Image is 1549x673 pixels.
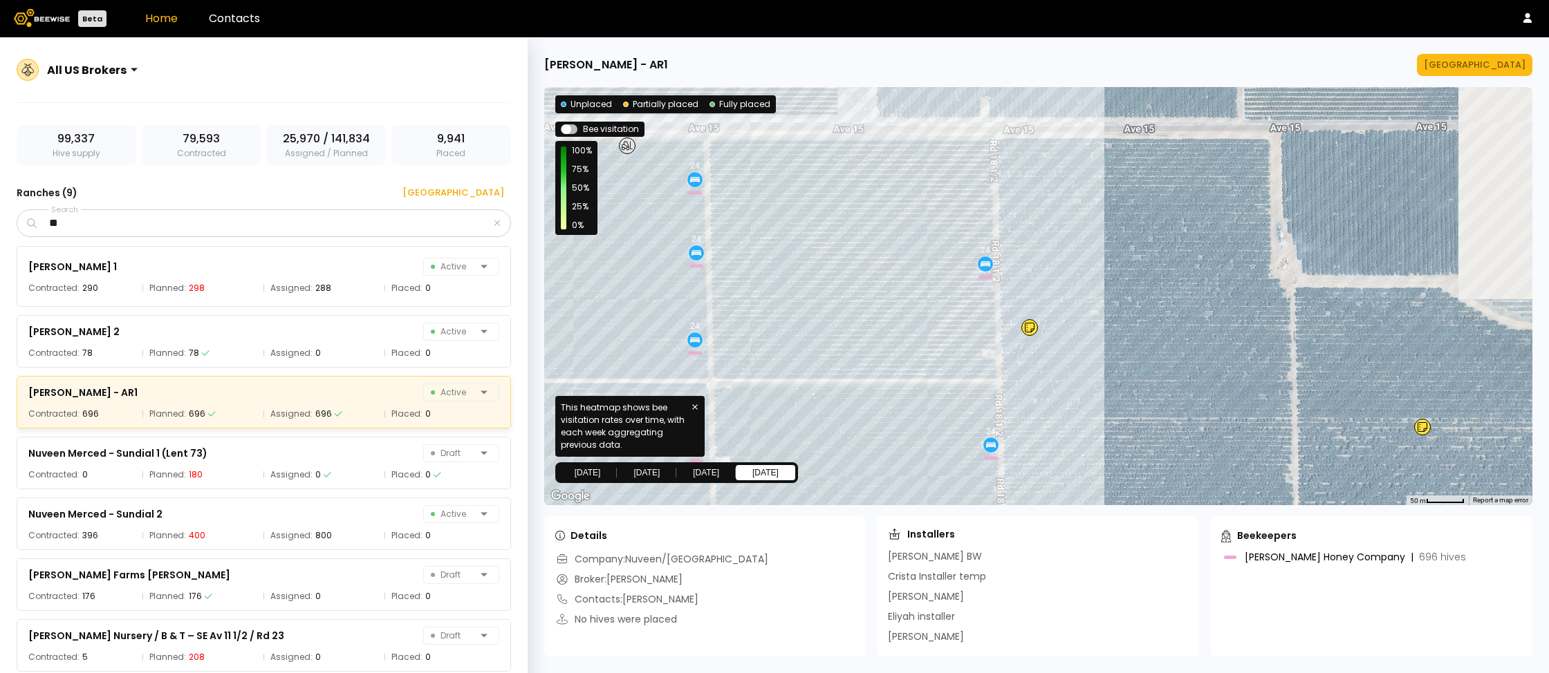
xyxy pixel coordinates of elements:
[558,465,618,480] button: [DATE]
[270,529,313,542] span: Assigned:
[145,10,178,26] a: Home
[623,98,698,111] div: Partially placed
[431,384,475,401] span: Active
[315,650,321,664] div: 0
[425,468,431,482] div: 0
[431,445,475,462] span: Draft
[709,98,770,111] div: Fully placed
[189,589,202,603] div: 176
[283,131,370,147] span: 25,970 / 141,834
[1406,495,1469,505] button: Map Scale: 50 m per 52 pixels
[270,468,313,482] span: Assigned:
[986,426,996,436] div: 24
[981,245,990,255] div: 24
[1410,497,1426,504] span: 50 m
[82,468,88,482] div: 0
[17,125,136,165] div: Hive supply
[82,529,98,542] div: 396
[431,323,475,340] span: Active
[888,629,964,644] div: [PERSON_NAME]
[149,589,186,603] span: Planned:
[555,552,768,567] div: Company: Nuveen/[GEOGRAPHIC_DATA]
[690,161,700,171] div: 24
[1473,496,1528,504] a: Report a map error
[676,465,736,480] button: [DATE]
[183,131,220,147] span: 79,593
[315,468,321,482] div: 0
[270,407,313,421] span: Assigned:
[315,346,321,360] div: 0
[583,125,639,133] span: Bee visitation
[270,281,313,295] span: Assigned:
[572,202,592,211] span: 25%
[28,323,120,340] div: [PERSON_NAME] 2
[548,487,593,505] img: Google
[28,589,80,603] span: Contracted:
[189,407,205,421] div: 696
[189,346,199,360] div: 78
[437,131,465,147] span: 9,941
[149,407,186,421] span: Planned:
[888,569,986,584] div: Crista Installer temp
[572,221,592,229] span: 0%
[888,549,982,564] div: [PERSON_NAME] BW
[572,165,592,173] span: 75%
[572,184,592,192] span: 50%
[28,627,284,644] div: [PERSON_NAME] Nursery / B & T – SE Av 11 1/2 / Rd 23
[57,131,95,147] span: 99,337
[82,407,99,421] div: 696
[142,125,261,165] div: Contracted
[391,650,423,664] span: Placed:
[561,98,612,111] div: Unplaced
[82,650,88,664] div: 5
[209,10,260,26] a: Contacts
[315,281,331,295] div: 288
[28,384,138,401] div: [PERSON_NAME] - AR1
[391,589,423,603] span: Placed:
[189,529,205,542] div: 400
[572,146,592,155] span: 100%
[149,468,186,482] span: Planned:
[617,465,676,480] button: [DATE]
[1419,550,1466,564] span: 696 hives
[315,407,332,421] div: 696
[28,445,207,462] div: Nuveen Merced - Sundial 1 (Lent 73)
[270,650,313,664] span: Assigned:
[149,281,186,295] span: Planned:
[78,10,106,27] div: Beta
[736,465,795,480] button: [DATE]
[28,407,80,421] span: Contracted:
[431,506,475,522] span: Active
[386,182,511,204] button: [GEOGRAPHIC_DATA]
[149,529,186,542] span: Planned:
[391,281,423,295] span: Placed:
[28,650,80,664] span: Contracted:
[28,529,80,542] span: Contracted:
[28,506,163,522] div: Nuveen Merced - Sundial 2
[391,468,423,482] span: Placed:
[270,346,313,360] span: Assigned:
[315,529,332,542] div: 800
[82,589,95,603] div: 176
[17,183,77,202] h3: Ranches ( 9 )
[690,321,700,331] div: 24
[28,468,80,482] span: Contracted:
[28,281,80,295] span: Contracted:
[28,346,80,360] span: Contracted:
[1417,54,1532,76] button: [GEOGRAPHIC_DATA]
[266,125,386,165] div: Assigned / Planned
[391,407,423,421] span: Placed:
[544,57,668,73] div: [PERSON_NAME] - AR1
[82,346,93,360] div: 78
[393,186,504,200] div: [GEOGRAPHIC_DATA]
[189,468,203,482] div: 180
[888,609,955,624] div: Eliyah installer
[692,234,701,244] div: 24
[555,612,677,627] div: No hives were placed
[28,258,117,275] div: [PERSON_NAME] 1
[1411,550,1413,564] div: |
[425,346,431,360] div: 0
[425,650,431,664] div: 0
[189,650,205,664] div: 208
[425,529,431,542] div: 0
